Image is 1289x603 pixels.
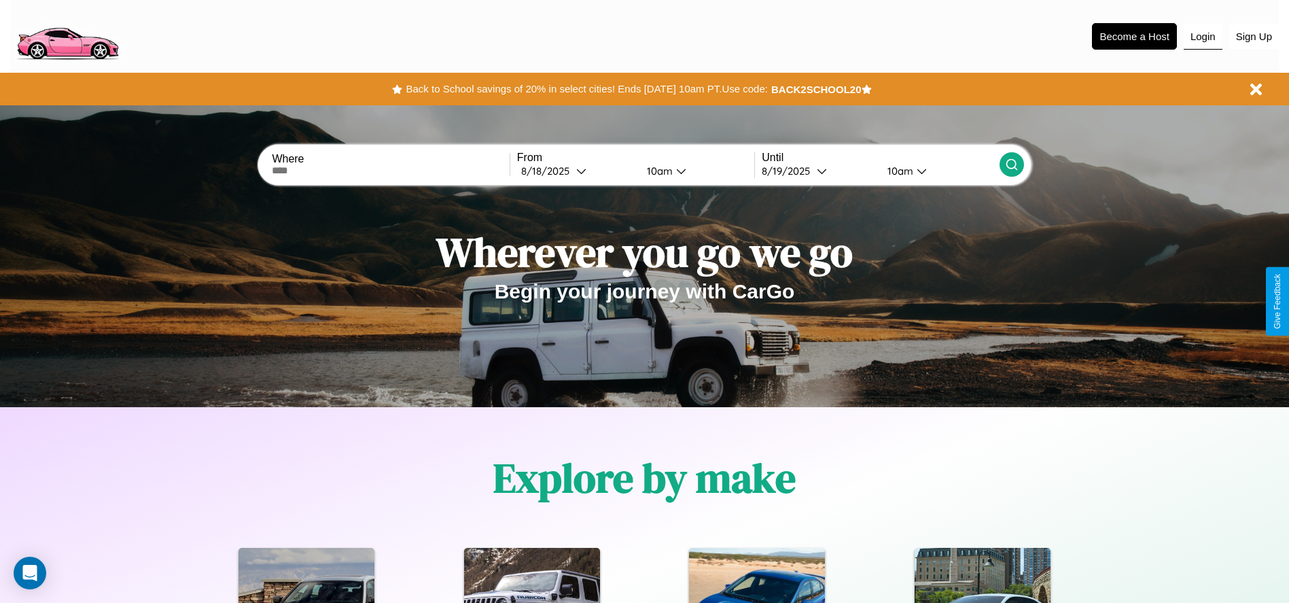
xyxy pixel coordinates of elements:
button: 8/18/2025 [517,164,636,178]
h1: Explore by make [493,450,796,506]
div: 10am [881,165,917,177]
div: 10am [640,165,676,177]
div: Open Intercom Messenger [14,557,46,589]
button: Back to School savings of 20% in select cities! Ends [DATE] 10am PT.Use code: [402,80,771,99]
button: Become a Host [1092,23,1177,50]
div: 8 / 19 / 2025 [762,165,817,177]
button: 10am [877,164,1000,178]
label: Where [272,153,509,165]
img: logo [10,7,124,63]
label: Until [762,152,999,164]
button: Sign Up [1229,24,1279,49]
label: From [517,152,754,164]
div: 8 / 18 / 2025 [521,165,576,177]
button: 10am [636,164,755,178]
div: Give Feedback [1273,274,1282,329]
button: Login [1184,24,1222,50]
b: BACK2SCHOOL20 [771,84,862,95]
